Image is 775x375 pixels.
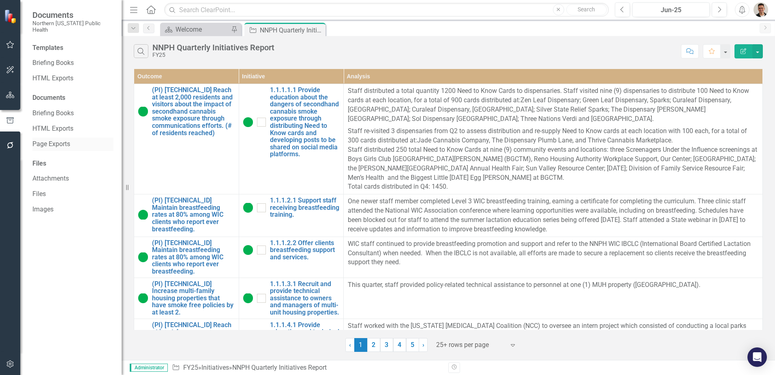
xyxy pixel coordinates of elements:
img: ClearPoint Strategy [4,9,18,24]
a: Briefing Books [32,58,113,68]
div: Documents [32,93,113,103]
a: (PI) [TECHNICAL_ID] Reach at least 2,000 residents and visitors about the impact of secondhand ca... [152,86,235,136]
div: Files [32,159,113,168]
span: 1 [354,338,367,352]
a: HTML Exports [32,74,113,83]
a: Files [32,190,113,199]
td: Double-Click to Edit Right Click for Context Menu [239,194,344,237]
a: 2 [367,338,380,352]
a: Initiatives [201,364,229,371]
span: Administrator [130,364,168,372]
small: Northern [US_STATE] Public Health [32,20,113,33]
button: Jun-25 [632,2,710,17]
a: Attachments [32,174,113,183]
a: Page Exports [32,140,113,149]
a: Welcome [162,24,229,34]
img: On Target [138,107,148,116]
a: 1.1.1.2.2 Offer clients breastfeeding support and services. [270,239,340,261]
input: Search ClearPoint... [164,3,609,17]
a: 1.1.1.3.1 Recruit and provide technical assistance to owners and managers of multi-unit housing p... [270,280,340,316]
div: Templates [32,43,113,53]
a: 1.1.1.2.1 Support staff receiving breastfeeding training. [270,197,340,218]
span: Total cards distributed in Q4: 1450. [348,183,448,190]
img: On Target [138,252,148,262]
a: (PI) [TECHNICAL_ID] Maintain breastfeeding rates at 80% among WIC clients who report ever breastf... [152,197,235,233]
span: Staff distributed 250 total Need to Know Cards at nine (9) community events and locations: three ... [348,146,757,181]
td: Double-Click to Edit [344,278,763,319]
td: Double-Click to Edit Right Click for Context Menu [239,84,344,194]
span: Staff re-visited 3 dispensaries from Q2 to assess distribution and re-supply Need to Know cards a... [348,127,747,144]
td: Double-Click to Edit Right Click for Context Menu [134,278,239,319]
td: Double-Click to Edit Right Click for Context Menu [239,278,344,319]
img: On Target [243,245,253,255]
div: NNPH Quarterly Initiatives Report [260,25,323,35]
p: One newer staff member completed Level 3 WIC breastfeeding training, earning a certificate for co... [348,197,758,234]
div: Jun-25 [635,5,707,15]
td: Double-Click to Edit [344,194,763,237]
td: Double-Click to Edit Right Click for Context Menu [134,194,239,237]
p: Staff worked with the [US_STATE] [MEDICAL_DATA] Coalition (NCC) to oversee an intern project whic... [348,321,758,349]
a: FY25 [183,364,198,371]
p: WIC staff continued to provide breastfeeding promotion and support and refer to the NNPH WIC IBCL... [348,239,758,267]
a: (PI) [TECHNICAL_ID] Maintain breastfeeding rates at 80% among WIC clients who report ever breastf... [152,239,235,275]
td: Double-Click to Edit Right Click for Context Menu [134,84,239,194]
div: » » [172,363,442,373]
a: 5 [406,338,419,352]
td: Double-Click to Edit [344,237,763,278]
a: 3 [380,338,393,352]
p: This quarter, staff provided policy-related technical assistance to personnel at one (1) MUH prop... [348,280,758,290]
img: On Target [138,293,148,303]
div: Welcome [176,24,229,34]
img: On Target [243,203,253,213]
a: 1.1.1.1.1 Provide education about the dangers of secondhand cannabis smoke exposure through distr... [270,86,340,158]
div: FY25 [152,52,274,58]
a: Images [32,205,113,214]
a: (PI) [TECHNICAL_ID] Increase multi-family housing properties that have smoke free policies by at ... [152,280,235,316]
img: On Target [138,210,148,220]
span: ‹ [349,341,351,349]
img: On Target [243,293,253,303]
td: Double-Click to Edit Right Click for Context Menu [134,237,239,278]
img: Mike Escobar [754,2,768,17]
span: › [422,341,424,349]
td: Double-Click to Edit [344,84,763,194]
td: Double-Click to Edit Right Click for Context Menu [239,237,344,278]
a: HTML Exports [32,124,113,134]
img: On Target [243,117,253,127]
button: Search [566,4,607,15]
span: Documents [32,10,113,20]
div: NNPH Quarterly Initiatives Report [152,43,274,52]
span: Zen Leaf Dispensary; Green Leaf Dispensary, Sparks; Curaleaf Dispensary, [GEOGRAPHIC_DATA]; Cural... [348,96,731,123]
span: Jade Cannabis Company, The Dispensary Plumb Lane, and Thrive Cannabis Marketplace. [417,136,673,144]
span: Staff distributed a total quantity 1200 Need to Know Cards to dispensaries. [348,87,562,95]
a: 4 [393,338,406,352]
span: Staff visited nine (9) dispensaries to distribute 100 Need to Know cards at each location, for a ... [348,87,749,104]
span: Search [578,6,595,13]
div: Open Intercom Messenger [747,347,767,367]
a: 1.1.1.4.1 Provide education and technical assistance to new and current community partners about ... [270,321,340,364]
a: Briefing Books [32,109,113,118]
div: NNPH Quarterly Initiatives Report [232,364,327,371]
